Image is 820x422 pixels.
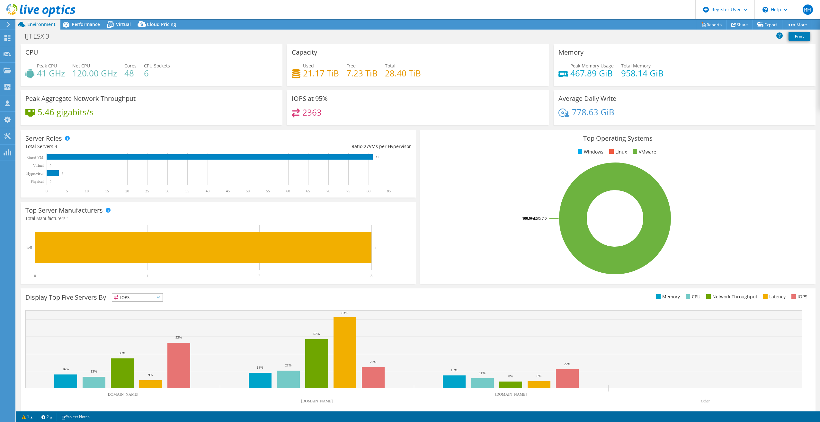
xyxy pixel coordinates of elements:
[346,63,356,69] span: Free
[696,20,727,30] a: Reports
[27,21,56,27] span: Environment
[206,189,209,193] text: 40
[266,189,270,193] text: 55
[46,189,48,193] text: 0
[37,63,57,69] span: Peak CPU
[326,189,330,193] text: 70
[50,180,51,183] text: 0
[558,95,616,102] h3: Average Daily Write
[803,4,813,15] span: RH
[37,70,65,77] h4: 41 GHz
[762,293,786,300] li: Latency
[782,20,812,30] a: More
[790,293,807,300] li: IOPS
[313,332,320,336] text: 57%
[91,369,97,373] text: 13%
[495,392,527,397] text: [DOMAIN_NAME]
[25,49,38,56] h3: CPU
[631,148,656,155] li: VMware
[621,70,664,77] h4: 958.14 GiB
[25,95,136,102] h3: Peak Aggregate Network Throughput
[21,33,59,40] h1: TJT ESX 3
[124,63,137,69] span: Cores
[119,351,125,355] text: 35%
[346,70,378,77] h4: 7.23 TiB
[385,63,396,69] span: Total
[62,172,64,175] text: 3
[31,179,44,184] text: Physical
[301,399,333,403] text: [DOMAIN_NAME]
[62,367,69,371] text: 16%
[342,311,348,315] text: 83%
[558,49,584,56] h3: Memory
[25,135,62,142] h3: Server Roles
[67,215,69,221] span: 1
[285,363,291,367] text: 21%
[144,70,170,77] h4: 6
[655,293,680,300] li: Memory
[789,32,810,41] a: Print
[25,246,32,250] text: Dell
[387,189,391,193] text: 85
[37,413,57,421] a: 2
[572,109,614,116] h4: 778.63 GiB
[85,189,89,193] text: 10
[185,189,189,193] text: 35
[701,399,709,403] text: Other
[306,189,310,193] text: 65
[302,109,322,116] h4: 2363
[246,189,250,193] text: 50
[508,374,513,378] text: 8%
[125,189,129,193] text: 20
[564,362,570,366] text: 22%
[376,156,379,159] text: 81
[292,95,328,102] h3: IOPS at 95%
[146,274,148,278] text: 1
[479,371,486,375] text: 11%
[124,70,137,77] h4: 48
[726,20,753,30] a: Share
[705,293,757,300] li: Network Throughput
[38,109,94,116] h4: 5.46 gigabits/s
[112,294,163,301] span: IOPS
[116,21,131,27] span: Virtual
[364,143,369,149] span: 27
[370,360,376,364] text: 25%
[147,21,176,27] span: Cloud Pricing
[608,148,627,155] li: Linux
[684,293,700,300] li: CPU
[451,368,457,372] text: 15%
[370,274,372,278] text: 3
[621,63,651,69] span: Total Memory
[425,135,811,142] h3: Top Operating Systems
[522,216,534,221] tspan: 100.0%
[218,143,411,150] div: Ratio: VMs per Hypervisor
[534,216,547,221] tspan: ESXi 7.0
[26,171,44,176] text: Hypervisor
[57,413,94,421] a: Project Notes
[33,163,44,168] text: Virtual
[762,7,768,13] svg: \n
[258,274,260,278] text: 2
[25,215,411,222] h4: Total Manufacturers:
[144,63,170,69] span: CPU Sockets
[107,392,138,397] text: [DOMAIN_NAME]
[72,70,117,77] h4: 120.00 GHz
[385,70,421,77] h4: 28.40 TiB
[165,189,169,193] text: 30
[576,148,603,155] li: Windows
[66,189,68,193] text: 5
[145,189,149,193] text: 25
[27,155,43,160] text: Guest VM
[25,207,103,214] h3: Top Server Manufacturers
[25,143,218,150] div: Total Servers:
[257,365,263,369] text: 18%
[72,21,100,27] span: Performance
[55,143,57,149] span: 3
[226,189,230,193] text: 45
[303,70,339,77] h4: 21.17 TiB
[286,189,290,193] text: 60
[175,335,182,339] text: 53%
[105,189,109,193] text: 15
[537,374,541,378] text: 8%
